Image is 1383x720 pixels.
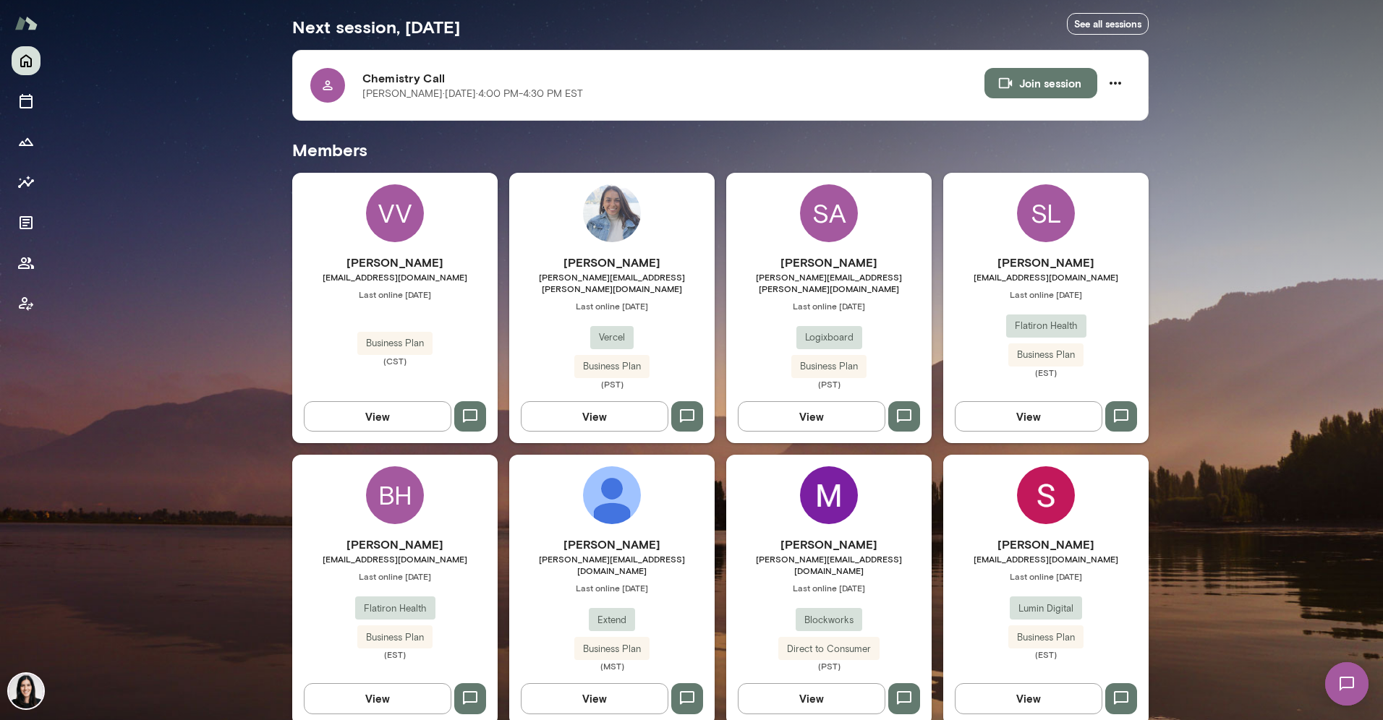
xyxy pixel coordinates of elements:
[955,683,1102,713] button: View
[366,184,424,242] div: VV
[943,254,1149,271] h6: [PERSON_NAME]
[943,367,1149,378] span: (EST)
[726,378,932,390] span: (PST)
[509,300,715,312] span: Last online [DATE]
[738,401,885,432] button: View
[509,536,715,553] h6: [PERSON_NAME]
[12,87,41,116] button: Sessions
[509,660,715,672] span: (MST)
[1010,601,1082,616] span: Lumin Digital
[292,570,498,582] span: Last online [DATE]
[726,553,932,576] span: [PERSON_NAME][EMAIL_ADDRESS][DOMAIN_NAME]
[943,288,1149,300] span: Last online [DATE]
[9,674,43,708] img: Katrina Bilella
[357,336,433,351] span: Business Plan
[292,553,498,565] span: [EMAIL_ADDRESS][DOMAIN_NAME]
[590,330,634,345] span: Vercel
[800,184,858,242] div: SA
[943,536,1149,553] h6: [PERSON_NAME]
[521,683,668,713] button: View
[12,127,41,156] button: Growth Plan
[574,359,650,374] span: Business Plan
[355,601,435,616] span: Flatiron Health
[12,168,41,197] button: Insights
[304,683,451,713] button: View
[943,553,1149,565] span: [EMAIL_ADDRESS][DOMAIN_NAME]
[583,184,641,242] img: Amanda Tarkenton
[726,271,932,294] span: [PERSON_NAME][EMAIL_ADDRESS][PERSON_NAME][DOMAIN_NAME]
[726,582,932,593] span: Last online [DATE]
[796,330,862,345] span: Logixboard
[800,466,858,524] img: Mikaela Kirby
[366,466,424,524] div: BH
[589,613,635,627] span: Extend
[12,249,41,278] button: Members
[1017,466,1075,524] img: Stephanie Celeste
[583,466,641,524] img: Dani Berte
[292,355,498,367] span: (CST)
[292,648,498,660] span: (EST)
[726,300,932,312] span: Last online [DATE]
[726,536,932,553] h6: [PERSON_NAME]
[1008,630,1084,645] span: Business Plan
[943,271,1149,283] span: [EMAIL_ADDRESS][DOMAIN_NAME]
[738,683,885,713] button: View
[292,288,498,300] span: Last online [DATE]
[304,401,451,432] button: View
[292,138,1149,161] h5: Members
[1017,184,1075,242] div: SL
[357,630,433,645] span: Business Plan
[292,15,460,38] h5: Next session, [DATE]
[362,87,583,101] p: [PERSON_NAME] · [DATE] · 4:00 PM-4:30 PM EST
[14,9,38,37] img: Mento
[943,648,1149,660] span: (EST)
[574,642,650,656] span: Business Plan
[12,289,41,318] button: Client app
[292,536,498,553] h6: [PERSON_NAME]
[955,401,1102,432] button: View
[509,378,715,390] span: (PST)
[791,359,867,374] span: Business Plan
[12,46,41,75] button: Home
[1067,13,1149,35] a: See all sessions
[984,68,1097,98] button: Join session
[1006,319,1086,333] span: Flatiron Health
[943,570,1149,582] span: Last online [DATE]
[509,582,715,593] span: Last online [DATE]
[12,208,41,237] button: Documents
[292,271,498,283] span: [EMAIL_ADDRESS][DOMAIN_NAME]
[726,660,932,672] span: (PST)
[509,271,715,294] span: [PERSON_NAME][EMAIL_ADDRESS][PERSON_NAME][DOMAIN_NAME]
[509,553,715,576] span: [PERSON_NAME][EMAIL_ADDRESS][DOMAIN_NAME]
[521,401,668,432] button: View
[726,254,932,271] h6: [PERSON_NAME]
[362,69,984,87] h6: Chemistry Call
[778,642,880,656] span: Direct to Consumer
[796,613,862,627] span: Blockworks
[509,254,715,271] h6: [PERSON_NAME]
[1008,348,1084,362] span: Business Plan
[292,254,498,271] h6: [PERSON_NAME]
